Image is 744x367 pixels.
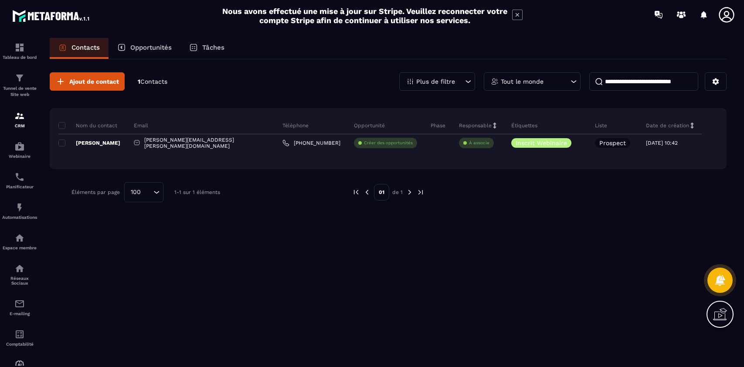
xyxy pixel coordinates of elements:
p: Nom du contact [58,122,117,129]
img: accountant [14,329,25,340]
p: Tunnel de vente Site web [2,85,37,98]
span: 100 [128,187,144,197]
img: prev [363,188,371,196]
p: Tableau de bord [2,55,37,60]
p: Créer des opportunités [364,140,413,146]
p: de 1 [392,189,403,196]
p: Espace membre [2,245,37,250]
img: formation [14,42,25,53]
a: formationformationTunnel de vente Site web [2,66,37,104]
a: Tâches [180,38,233,59]
div: Search for option [124,182,163,202]
a: emailemailE-mailing [2,292,37,323]
img: social-network [14,263,25,274]
p: [DATE] 10:42 [646,140,678,146]
a: Opportunités [109,38,180,59]
img: prev [352,188,360,196]
span: Ajout de contact [69,77,119,86]
img: scheduler [14,172,25,182]
p: Phase [431,122,445,129]
p: Réseaux Sociaux [2,276,37,285]
p: 01 [374,184,389,200]
img: next [406,188,414,196]
p: Webinaire [2,154,37,159]
p: Contacts [71,44,100,51]
p: Planificateur [2,184,37,189]
a: accountantaccountantComptabilité [2,323,37,353]
p: Liste [595,122,607,129]
p: 1 [138,78,167,86]
p: Inscrit Webinaire [516,140,567,146]
img: email [14,299,25,309]
img: automations [14,233,25,243]
a: formationformationCRM [2,104,37,135]
p: Étiquettes [511,122,537,129]
img: automations [14,202,25,213]
a: formationformationTableau de bord [2,36,37,66]
a: schedulerschedulerPlanificateur [2,165,37,196]
a: automationsautomationsAutomatisations [2,196,37,226]
p: Tout le monde [501,78,544,85]
p: Comptabilité [2,342,37,347]
p: Opportunité [354,122,385,129]
p: Responsable [459,122,492,129]
p: 1-1 sur 1 éléments [174,189,220,195]
a: social-networksocial-networkRéseaux Sociaux [2,257,37,292]
h2: Nous avons effectué une mise à jour sur Stripe. Veuillez reconnecter votre compte Stripe afin de ... [222,7,508,25]
img: formation [14,73,25,83]
p: À associe [469,140,489,146]
p: Plus de filtre [416,78,455,85]
input: Search for option [144,187,151,197]
p: Téléphone [282,122,309,129]
p: Tâches [202,44,224,51]
img: automations [14,141,25,152]
button: Ajout de contact [50,72,125,91]
a: [PHONE_NUMBER] [282,139,340,146]
p: Automatisations [2,215,37,220]
a: Contacts [50,38,109,59]
span: Contacts [140,78,167,85]
p: E-mailing [2,311,37,316]
a: automationsautomationsWebinaire [2,135,37,165]
p: CRM [2,123,37,128]
img: logo [12,8,91,24]
p: Email [134,122,148,129]
p: [PERSON_NAME] [58,139,120,146]
p: Éléments par page [71,189,120,195]
p: Opportunités [130,44,172,51]
img: formation [14,111,25,121]
a: automationsautomationsEspace membre [2,226,37,257]
p: Prospect [599,140,626,146]
p: Date de création [646,122,689,129]
img: next [417,188,425,196]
